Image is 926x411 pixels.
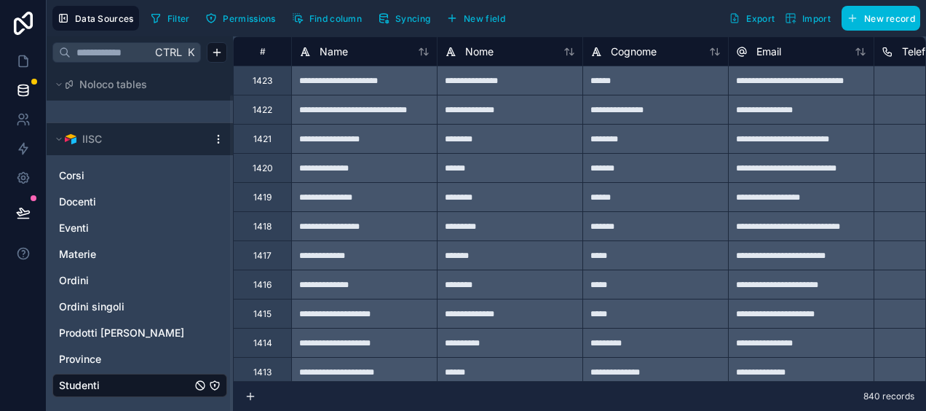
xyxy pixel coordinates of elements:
[802,13,831,24] span: Import
[59,273,89,288] span: Ordini
[836,6,920,31] a: New record
[52,243,227,266] div: Materie
[756,44,781,59] span: Email
[59,195,96,209] span: Docenti
[52,164,227,187] div: Corsi
[59,221,89,235] span: Eventi
[59,378,191,393] a: Studenti
[52,129,207,149] button: Airtable LogoIISC
[287,7,367,29] button: Find column
[253,367,272,378] div: 1413
[145,7,195,29] button: Filter
[59,300,191,314] a: Ordini singoli
[59,326,191,340] a: Prodotti [PERSON_NAME]
[223,13,275,24] span: Permissions
[65,133,76,145] img: Airtable Logo
[200,7,286,29] a: Permissions
[746,13,775,24] span: Export
[464,13,505,24] span: New field
[52,348,227,371] div: Province
[253,104,272,116] div: 1422
[59,378,100,393] span: Studenti
[320,44,348,59] span: Name
[253,337,272,349] div: 1414
[52,321,227,345] div: Prodotti Woo
[863,391,914,402] span: 840 records
[52,190,227,214] div: Docenti
[842,6,920,31] button: New record
[200,7,280,29] button: Permissions
[82,132,102,146] span: IISC
[59,168,84,183] span: Corsi
[59,300,124,314] span: Ordini singoli
[52,6,139,31] button: Data Sources
[167,13,190,24] span: Filter
[59,247,191,262] a: Materie
[395,13,430,24] span: Syncing
[253,250,272,262] div: 1417
[864,13,915,24] span: New record
[52,295,227,318] div: Ordini singoli
[253,221,272,232] div: 1418
[59,326,184,340] span: Prodotti [PERSON_NAME]
[52,374,227,397] div: Studenti
[441,7,510,29] button: New field
[253,279,272,291] div: 1416
[59,195,191,209] a: Docenti
[52,269,227,292] div: Ordini
[79,77,147,92] span: Noloco tables
[780,6,836,31] button: Import
[373,7,435,29] button: Syncing
[59,352,101,367] span: Province
[59,168,191,183] a: Corsi
[186,47,196,58] span: K
[253,75,272,87] div: 1423
[253,192,272,203] div: 1419
[59,273,191,288] a: Ordini
[724,6,780,31] button: Export
[611,44,657,59] span: Cognome
[253,308,272,320] div: 1415
[309,13,362,24] span: Find column
[253,133,272,145] div: 1421
[75,13,134,24] span: Data Sources
[373,7,441,29] a: Syncing
[59,352,191,367] a: Province
[52,74,218,95] button: Noloco tables
[59,247,96,262] span: Materie
[253,163,273,174] div: 1420
[465,44,494,59] span: Nome
[59,221,191,235] a: Eventi
[52,216,227,240] div: Eventi
[154,43,183,61] span: Ctrl
[245,46,280,57] div: #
